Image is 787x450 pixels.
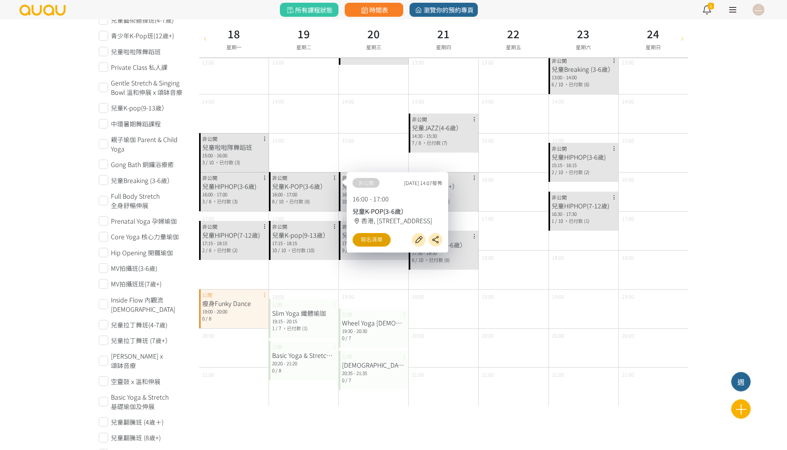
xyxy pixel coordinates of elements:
[506,26,521,42] h3: 22
[202,181,266,191] div: 兒童HIPHOP(3-6歲)
[412,256,414,263] span: 8
[285,198,310,205] span: ，已付款 (8)
[354,52,380,58] span: ，已付款 (9)
[272,360,336,367] div: 20:20 - 21:20
[202,299,266,308] div: 瘦身Funky Dance
[342,137,354,144] span: 15:00
[111,392,187,411] span: Basic Yoga & Stretch 基礎瑜伽及伸展
[360,5,388,14] span: 時間表
[285,5,333,14] span: 所有課程狀態
[276,325,281,331] span: / 7
[482,215,494,222] span: 17:00
[412,371,424,378] span: 21:00
[412,123,475,132] div: 兒童JAZZ(4-6歲）
[111,119,161,128] span: 中環暑期舞蹈課程
[202,142,266,152] div: 兒童啦啦隊舞蹈班
[342,377,344,383] span: 0
[552,169,554,175] span: 2
[412,249,475,256] div: 17:30 - 18:30
[552,254,564,261] span: 18:00
[412,59,424,66] span: 13:00
[646,26,661,42] h3: 24
[111,103,168,112] span: 兒童K-pop(9-13歲）
[436,43,451,51] span: 星期四
[287,247,315,253] span: ，已付款 (10)
[111,135,187,153] span: 親子瑜伽 Parent & Child Yoga
[272,325,274,331] span: 1
[552,201,615,210] div: 兒童HIPHOP(7-12歲)
[482,254,494,261] span: 18:00
[111,191,187,210] span: Full Body Stretch 全身舒暢伸展
[342,52,344,58] span: 9
[202,159,205,165] span: 3
[272,350,336,360] div: Basic Yoga & Stretch 基礎瑜伽及伸展
[482,332,494,339] span: 20:00
[296,26,312,42] h3: 19
[206,247,211,253] span: / 8
[552,210,615,217] div: 16:30 - 17:30
[111,248,173,257] span: Hip Opening 開髖瑜伽
[342,334,344,341] span: 0
[552,371,564,378] span: 21:00
[422,139,447,146] span: ，已付款 (7)
[111,160,174,169] span: Gong Bath 銅鑼浴療癒
[345,3,403,17] a: 時間表
[552,98,564,105] span: 14:00
[482,59,494,66] span: 13:00
[111,433,161,442] span: 兒童翻騰班 (8歲+)
[555,169,563,175] span: / 10
[111,336,171,345] span: 兒童拉丁舞班 (7歲+）
[345,247,353,253] span: / 10
[202,198,205,205] span: 3
[622,59,634,66] span: 13:00
[353,233,391,247] a: 報名清單
[272,230,336,240] div: 兒童K-pop(9-13歲）
[564,81,589,87] span: ，已付款 (6)
[412,132,475,139] div: 14:30 - 15:30
[552,217,554,224] span: 1
[202,240,266,247] div: 17:15 - 18:15
[412,332,424,339] span: 20:00
[552,293,564,300] span: 19:00
[482,98,494,105] span: 14:00
[276,367,281,374] span: / 8
[212,198,238,205] span: ，已付款 (3)
[111,31,174,40] span: 青少年K-Pop班(12歲+)
[206,198,211,205] span: / 8
[412,293,424,300] span: 19:00
[342,318,406,327] div: Wheel Yoga [DEMOGRAPHIC_DATA]
[272,240,336,247] div: 17:15 - 18:15
[622,332,634,339] span: 20:00
[202,371,214,378] span: 21:00
[111,15,174,25] span: 兒童藝術體操班(4-7歲)
[366,43,381,51] span: 星期三
[555,81,563,87] span: / 10
[342,98,354,105] span: 14:00
[202,59,214,66] span: 13:00
[622,293,634,300] span: 19:00
[732,377,750,387] div: 週
[353,178,379,188] span: 非公開
[111,263,157,273] span: MV拍攝班(3-6歲)
[482,176,494,183] span: 16:00
[202,332,214,339] span: 20:00
[111,279,162,288] span: MV拍攝班班(7歲+)
[552,74,615,81] div: 13:00 - 14:00
[278,247,286,253] span: / 10
[366,26,381,42] h3: 20
[424,256,450,263] span: ，已付款 (8)
[622,137,634,144] span: 15:00
[272,181,336,191] div: 兒童K-POP(3-6歲）
[202,215,214,222] span: 17:00
[482,293,494,300] span: 19:00
[111,320,167,329] span: 兒童拉丁舞班(4-7歲)
[552,81,554,87] span: 6
[412,98,424,105] span: 14:00
[296,43,312,51] span: 星期二
[272,367,274,374] span: 0
[111,351,187,370] span: [PERSON_NAME] x 頌缽音療
[272,59,284,66] span: 13:00
[415,256,423,263] span: / 10
[111,232,179,241] span: Core Yoga 核心力量瑜伽
[342,247,344,253] span: 9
